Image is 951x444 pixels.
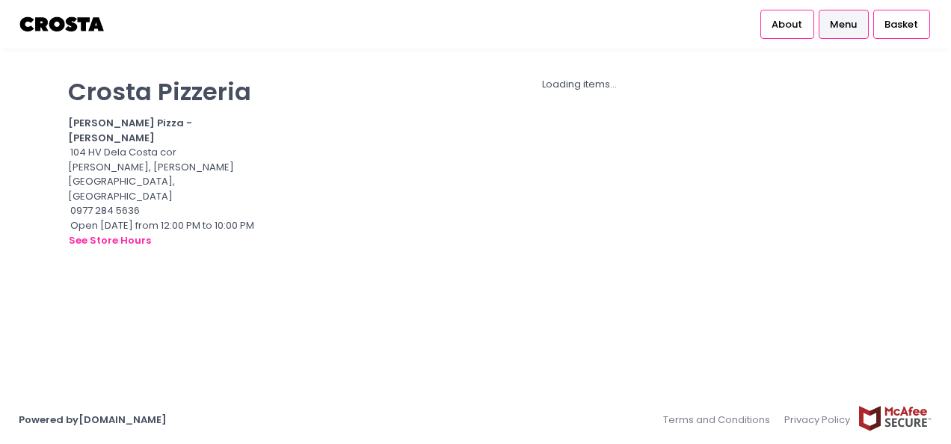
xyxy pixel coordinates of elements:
span: Basket [884,17,918,32]
button: see store hours [68,232,152,249]
div: Open [DATE] from 12:00 PM to 10:00 PM [68,218,258,249]
div: 104 HV Dela Costa cor [PERSON_NAME], [PERSON_NAME][GEOGRAPHIC_DATA], [GEOGRAPHIC_DATA] [68,145,258,203]
div: Loading items... [277,77,883,92]
a: About [760,10,814,38]
img: logo [19,11,106,37]
a: Powered by[DOMAIN_NAME] [19,413,167,427]
span: About [772,17,802,32]
b: [PERSON_NAME] Pizza - [PERSON_NAME] [68,116,192,145]
span: Menu [830,17,857,32]
a: Privacy Policy [778,405,858,434]
a: Terms and Conditions [663,405,778,434]
a: Menu [819,10,869,38]
img: mcafee-secure [858,405,932,431]
div: 0977 284 5636 [68,203,258,218]
p: Crosta Pizzeria [68,77,258,106]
